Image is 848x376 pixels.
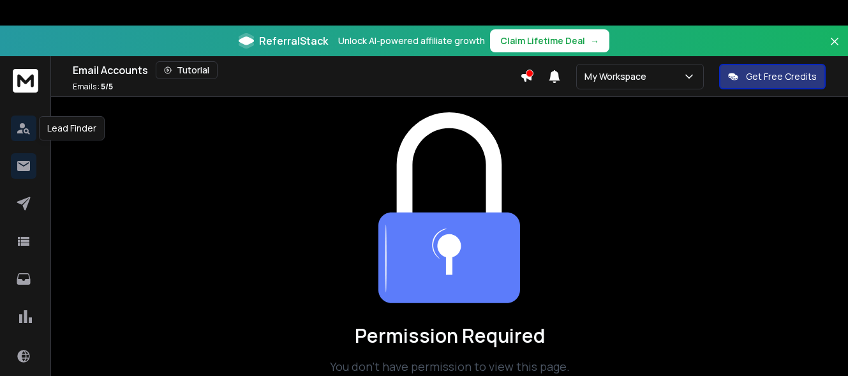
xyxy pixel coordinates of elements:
div: Email Accounts [73,61,520,79]
p: Get Free Credits [746,70,817,83]
span: 5 / 5 [101,81,113,92]
h1: Permission Required [307,324,593,347]
button: Claim Lifetime Deal→ [490,29,609,52]
span: ReferralStack [259,33,328,49]
div: Lead Finder [39,116,105,140]
span: → [590,34,599,47]
img: Team collaboration [378,112,520,304]
p: Unlock AI-powered affiliate growth [338,34,485,47]
button: Close banner [826,33,843,64]
button: Tutorial [156,61,218,79]
p: My Workspace [584,70,651,83]
button: Get Free Credits [719,64,826,89]
p: Emails : [73,82,113,92]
